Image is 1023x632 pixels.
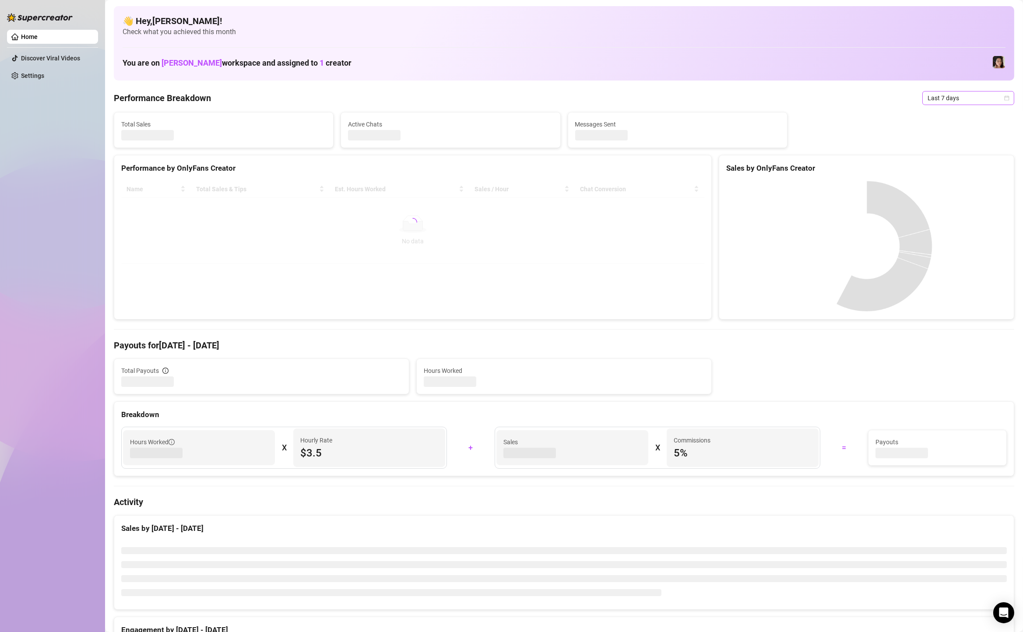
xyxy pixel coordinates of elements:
div: X [282,441,286,455]
h4: Payouts for [DATE] - [DATE] [114,339,1014,351]
span: info-circle [162,368,169,374]
article: Hourly Rate [300,435,332,445]
div: Sales by [DATE] - [DATE] [121,523,1007,534]
a: Home [21,33,38,40]
h1: You are on workspace and assigned to creator [123,58,352,68]
span: Active Chats [348,119,553,129]
img: Luna [993,56,1005,68]
span: info-circle [169,439,175,445]
div: Open Intercom Messenger [993,602,1014,623]
div: X [655,441,660,455]
a: Discover Viral Videos [21,55,80,62]
div: Sales by OnlyFans Creator [726,162,1007,174]
span: Total Sales [121,119,326,129]
div: Breakdown [121,409,1007,421]
span: Total Payouts [121,366,159,376]
span: Hours Worked [424,366,704,376]
span: [PERSON_NAME] [162,58,222,67]
h4: Activity [114,496,1014,508]
article: Commissions [674,435,710,445]
span: Sales [503,437,641,447]
div: Performance by OnlyFans Creator [121,162,704,174]
span: Check what you achieved this month [123,27,1005,37]
div: + [452,441,489,455]
span: 1 [320,58,324,67]
span: calendar [1004,95,1009,101]
span: 5 % [674,446,812,460]
a: Settings [21,72,44,79]
span: Messages Sent [575,119,780,129]
span: Last 7 days [928,91,1009,105]
span: loading [408,218,417,227]
h4: 👋 Hey, [PERSON_NAME] ! [123,15,1005,27]
span: $3.5 [300,446,438,460]
div: = [826,441,863,455]
img: logo-BBDzfeDw.svg [7,13,73,22]
h4: Performance Breakdown [114,92,211,104]
span: Payouts [875,437,999,447]
span: Hours Worked [130,437,175,447]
